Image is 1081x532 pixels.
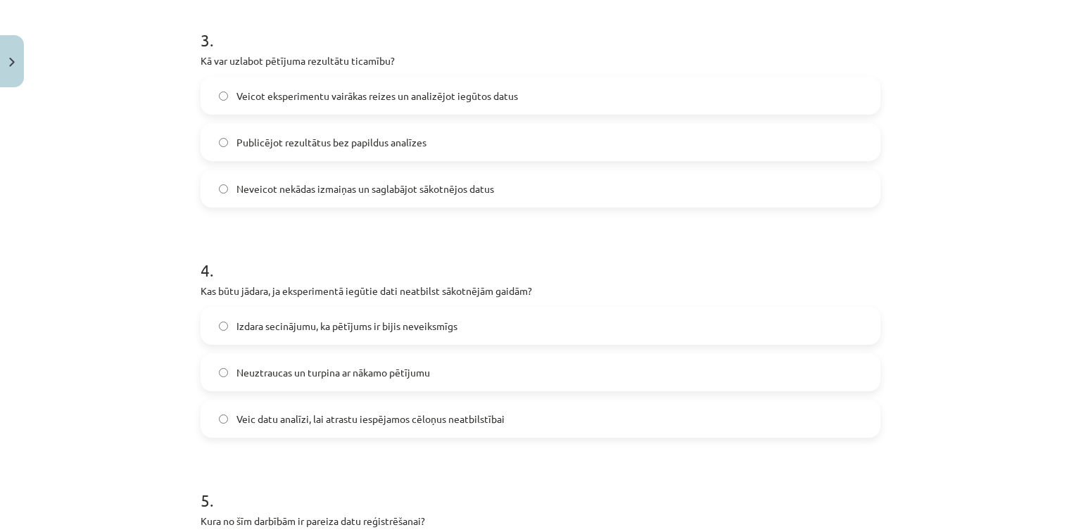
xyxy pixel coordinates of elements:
[201,236,880,279] h1: 4 .
[201,6,880,49] h1: 3 .
[236,365,430,380] span: Neuztraucas un turpina ar nākamo pētījumu
[201,466,880,509] h1: 5 .
[236,182,494,196] span: Neveicot nekādas izmaiņas un saglabājot sākotnējos datus
[236,319,457,334] span: Izdara secinājumu, ka pētījums ir bijis neveiksmīgs
[219,184,228,194] input: Neveicot nekādas izmaiņas un saglabājot sākotnējos datus
[219,368,228,377] input: Neuztraucas un turpina ar nākamo pētījumu
[201,284,880,298] p: Kas būtu jādara, ja eksperimentā iegūtie dati neatbilst sākotnējām gaidām?
[201,53,880,68] p: Kā var uzlabot pētījuma rezultātu ticamību?
[219,91,228,101] input: Veicot eksperimentu vairākas reizes un analizējot iegūtos datus
[236,412,505,426] span: Veic datu analīzi, lai atrastu iespējamos cēloņus neatbilstībai
[219,414,228,424] input: Veic datu analīzi, lai atrastu iespējamos cēloņus neatbilstībai
[219,138,228,147] input: Publicējot rezultātus bez papildus analīzes
[201,514,880,528] p: Kura no šīm darbībām ir pareiza datu reģistrēšanai?
[219,322,228,331] input: Izdara secinājumu, ka pētījums ir bijis neveiksmīgs
[9,58,15,67] img: icon-close-lesson-0947bae3869378f0d4975bcd49f059093ad1ed9edebbc8119c70593378902aed.svg
[236,89,518,103] span: Veicot eksperimentu vairākas reizes un analizējot iegūtos datus
[236,135,426,150] span: Publicējot rezultātus bez papildus analīzes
